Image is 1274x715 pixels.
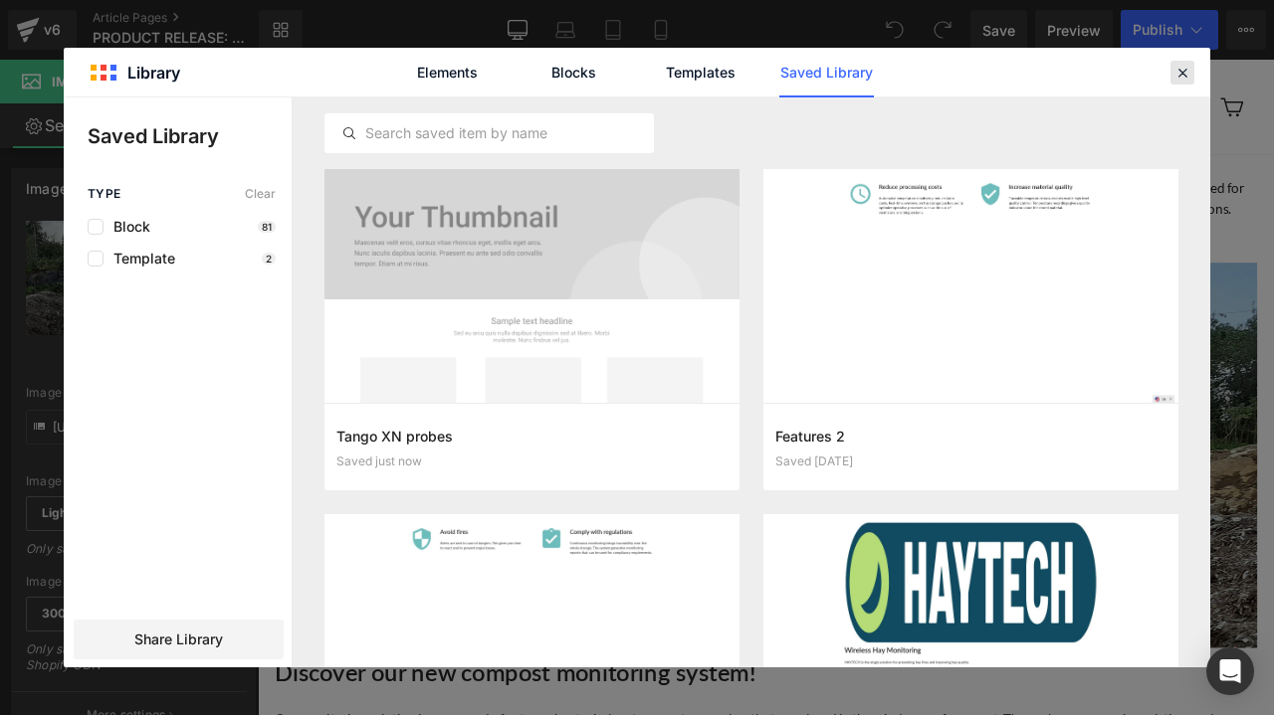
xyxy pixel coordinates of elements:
a: About us [849,36,944,77]
input: Search saved item by name [325,121,653,145]
a: Templates [653,48,747,97]
div: Saved just now [336,454,728,468]
div: Saved [DATE] [775,454,1167,468]
a: Add-ons [675,36,750,77]
h3: Tango XN probes [336,426,728,447]
p: 81 [258,221,276,233]
span: Block [104,219,150,235]
div: Open Intercom Messenger [1206,647,1254,695]
a: HAYTECH [344,36,434,77]
span: Template [104,251,175,267]
p: Saved Library [88,121,292,151]
a: Saved Library [779,48,874,97]
a: Elements [400,48,495,97]
h3: Features 2 [775,426,1167,447]
span: Share Library [134,629,223,649]
a: Bulk Commodities [437,36,596,77]
span: Clear [245,187,276,201]
a: Compost [262,36,341,77]
p: 2 [262,253,276,265]
a: Laundry [599,36,672,77]
div: We are thrilled to announce the release of our new system for compost monitoring. Our new product... [20,113,1184,215]
span: Type [88,187,121,201]
img: Quanturi [40,43,186,70]
a: Contact us [753,36,846,77]
ul: Primary [262,36,944,77]
a: Blocks [527,48,621,97]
